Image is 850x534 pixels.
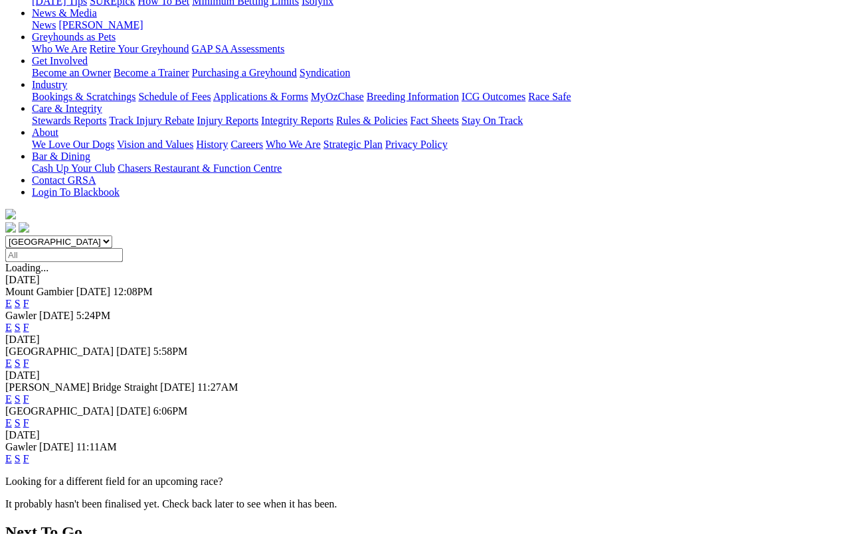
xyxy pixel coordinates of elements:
a: Careers [230,139,263,150]
div: Bar & Dining [32,163,845,174]
a: Stewards Reports [32,115,106,126]
a: F [23,417,29,429]
a: Track Injury Rebate [109,115,194,126]
a: Injury Reports [197,115,258,126]
img: logo-grsa-white.png [5,209,16,220]
partial: It probably hasn't been finalised yet. Check back later to see when it has been. [5,498,337,509]
a: We Love Our Dogs [32,139,114,150]
a: Vision and Values [117,139,193,150]
a: Stay On Track [462,115,523,126]
div: [DATE] [5,429,845,441]
input: Select date [5,248,123,262]
a: Fact Sheets [410,115,459,126]
span: [GEOGRAPHIC_DATA] [5,405,114,417]
a: F [23,453,29,464]
span: [DATE] [39,441,74,452]
span: Gawler [5,441,37,452]
img: twitter.svg [19,222,29,233]
div: About [32,139,845,151]
a: S [15,358,21,369]
a: F [23,393,29,405]
a: News [32,19,56,31]
img: facebook.svg [5,222,16,233]
span: [DATE] [116,405,151,417]
div: Care & Integrity [32,115,845,127]
a: Purchasing a Greyhound [192,67,297,78]
a: Get Involved [32,55,88,66]
a: Strategic Plan [323,139,382,150]
a: F [23,358,29,369]
span: Loading... [5,262,48,273]
a: S [15,322,21,333]
a: Chasers Restaurant & Function Centre [118,163,282,174]
span: 5:24PM [76,310,111,321]
a: Bookings & Scratchings [32,91,135,102]
span: 11:27AM [197,381,238,393]
div: Get Involved [32,67,845,79]
div: [DATE] [5,274,845,286]
span: 6:06PM [153,405,188,417]
span: [DATE] [116,346,151,357]
div: Greyhounds as Pets [32,43,845,55]
div: [DATE] [5,334,845,346]
a: Applications & Forms [213,91,308,102]
a: Cash Up Your Club [32,163,115,174]
a: About [32,127,58,138]
a: S [15,453,21,464]
a: History [196,139,228,150]
a: Breeding Information [367,91,459,102]
a: Rules & Policies [336,115,408,126]
a: S [15,393,21,405]
a: F [23,298,29,309]
a: Retire Your Greyhound [90,43,189,54]
a: MyOzChase [311,91,364,102]
a: Schedule of Fees [138,91,211,102]
a: Industry [32,79,67,90]
a: Become a Trainer [114,67,189,78]
a: E [5,393,12,405]
a: S [15,298,21,309]
a: E [5,298,12,309]
a: Race Safe [528,91,570,102]
a: GAP SA Assessments [192,43,285,54]
a: Care & Integrity [32,103,102,114]
a: ICG Outcomes [462,91,525,102]
a: Who We Are [32,43,87,54]
a: Contact GRSA [32,174,96,186]
a: E [5,417,12,429]
a: F [23,322,29,333]
span: Gawler [5,310,37,321]
a: Integrity Reports [261,115,333,126]
div: Industry [32,91,845,103]
a: Greyhounds as Pets [32,31,116,42]
div: News & Media [32,19,845,31]
p: Looking for a different field for an upcoming race? [5,476,845,488]
a: E [5,322,12,333]
a: Privacy Policy [385,139,448,150]
span: 5:58PM [153,346,188,357]
a: S [15,417,21,429]
a: Who We Are [266,139,321,150]
span: Mount Gambier [5,286,74,297]
a: News & Media [32,7,97,19]
a: Bar & Dining [32,151,90,162]
span: [DATE] [76,286,111,297]
a: Become an Owner [32,67,111,78]
a: Syndication [299,67,350,78]
span: 11:11AM [76,441,117,452]
span: [GEOGRAPHIC_DATA] [5,346,114,357]
a: [PERSON_NAME] [58,19,143,31]
div: [DATE] [5,369,845,381]
a: E [5,358,12,369]
a: E [5,453,12,464]
span: 12:08PM [113,286,153,297]
span: [DATE] [39,310,74,321]
span: [PERSON_NAME] Bridge Straight [5,381,157,393]
a: Login To Blackbook [32,186,120,198]
span: [DATE] [160,381,195,393]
